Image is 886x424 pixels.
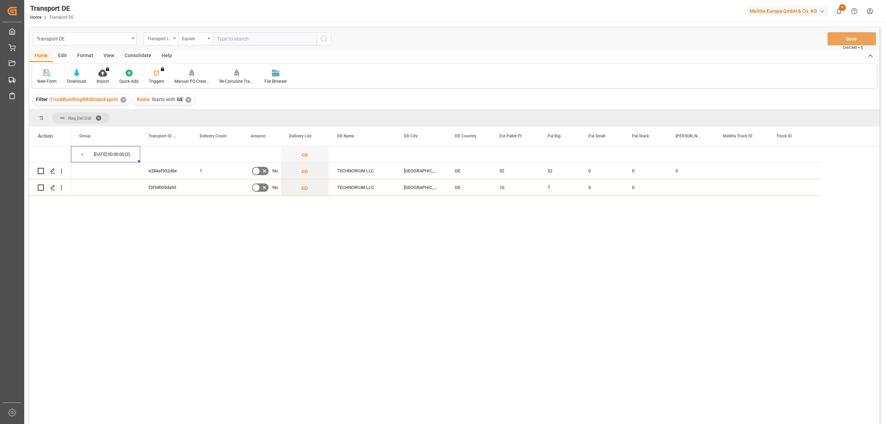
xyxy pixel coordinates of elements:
button: Save [828,32,876,45]
div: Download [67,78,86,84]
a: Home [30,15,42,20]
div: Transport DE [30,3,74,13]
span: Filter : [36,97,50,102]
span: Ctrl/CMD + S [843,45,863,50]
div: Transport ID Logward [147,34,171,42]
span: GE [177,97,183,102]
div: Equals [182,34,206,42]
div: File Browser [264,78,287,84]
span: DD City [404,134,418,138]
div: e284af952d6e [140,163,191,179]
span: Delivery List [289,134,311,138]
span: DD Country [455,134,476,138]
button: Melitta Europa GmbH & Co. KG [747,4,831,18]
div: Manual PO Creation [174,78,209,84]
div: 32 [539,163,580,179]
span: Starts with [152,97,175,102]
div: Press SPACE to select this row. [29,179,71,196]
div: [GEOGRAPHIC_DATA] [396,163,446,179]
div: Press SPACE to select this row. [71,163,820,179]
span: Pal Small [588,134,605,138]
div: Press SPACE to select this row. [29,163,71,179]
div: 10 [491,179,539,196]
span: 4 [839,4,846,11]
div: Action [38,133,53,139]
div: 32 [491,163,539,179]
div: f3f9d009da95 [140,179,191,196]
div: 0 [667,163,715,179]
div: 0 [580,179,624,196]
div: Transport DE [37,34,129,43]
span: No [272,163,278,179]
div: Press SPACE to select this row. [29,146,71,163]
span: Est Pallet Pl [499,134,522,138]
div: Edit [53,50,72,62]
span: Delivery Count [200,134,227,138]
div: GE [446,163,491,179]
span: Melitta Truck ID [723,134,752,138]
span: Pal Big [548,134,561,138]
button: open menu [144,32,178,45]
button: search button [317,32,331,45]
div: 0 [624,179,667,196]
div: Quick Add [119,78,138,84]
button: open menu [33,32,137,45]
div: Help [156,50,177,62]
span: Route [137,97,150,102]
span: Group [79,134,91,138]
div: Home [29,50,53,62]
div: TECHNORIUM LLC [329,179,396,196]
div: 0 [624,163,667,179]
div: Press SPACE to select this row. [71,146,820,163]
div: 0 [580,163,624,179]
span: Truck ID [776,134,792,138]
span: TruckBundlingRRSDispoExport [50,97,118,102]
div: ✕ [120,97,126,103]
div: TECHNORIUM LLC [329,163,396,179]
input: Type to search [213,32,317,45]
span: [PERSON_NAME] [676,134,700,138]
span: Amazon [251,134,266,138]
button: Help Center [847,3,862,19]
div: New Form [37,78,57,84]
span: Transport ID Logward [148,134,177,138]
div: Format [72,50,98,62]
div: GE [446,179,491,196]
div: Re-Calculate Transport Costs [219,78,254,84]
div: [DATE] 00:00:00 [94,146,124,162]
span: DD Name [337,134,354,138]
span: Pal Stack [632,134,649,138]
div: Consolidate [119,50,156,62]
div: 7 [539,179,580,196]
div: Melitta Europa GmbH & Co. KG [747,6,828,16]
div: View [98,50,119,62]
span: Req Del Dat [68,116,91,121]
button: open menu [178,32,213,45]
div: ✕ [186,97,191,103]
div: [GEOGRAPHIC_DATA] [396,179,446,196]
div: 1 [191,163,242,179]
div: Press SPACE to select this row. [71,179,820,196]
span: (2) [125,146,130,162]
button: show 4 new notifications [831,3,847,19]
span: No [272,180,278,196]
